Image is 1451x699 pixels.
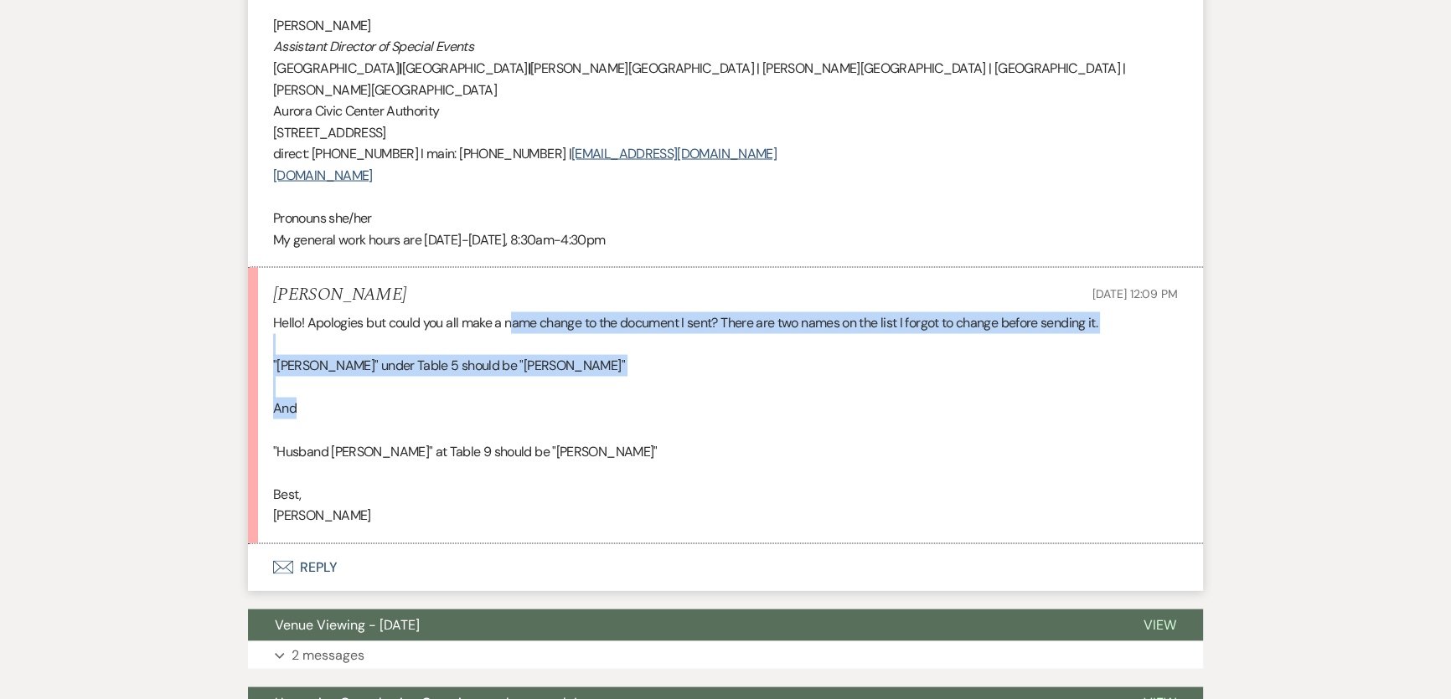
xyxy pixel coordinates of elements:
[399,59,401,77] strong: |
[1117,609,1203,641] button: View
[1144,616,1176,634] span: View
[273,209,372,227] span: Pronouns she/her
[571,145,777,162] a: [EMAIL_ADDRESS][DOMAIN_NAME]
[273,505,1178,527] p: [PERSON_NAME]
[273,231,605,249] span: My general work hours are [DATE]-[DATE], 8:30am-4:30pm
[273,398,1178,419] p: And
[273,102,439,120] span: Aurora Civic Center Authority
[273,441,1178,463] p: "Husband [PERSON_NAME]" at Table 9 should be "[PERSON_NAME]"
[273,38,473,55] em: Assistant Director of Special Events
[273,167,373,184] a: [DOMAIN_NAME]
[292,645,364,666] p: 2 messages
[273,59,1126,99] span: [PERSON_NAME][GEOGRAPHIC_DATA] | [PERSON_NAME][GEOGRAPHIC_DATA] | [GEOGRAPHIC_DATA] | [PERSON_NAM...
[248,609,1117,641] button: Venue Viewing - [DATE]
[1092,286,1178,301] span: [DATE] 12:09 PM
[273,484,1178,506] p: Best,
[273,17,371,34] span: [PERSON_NAME]
[273,285,406,306] h5: [PERSON_NAME]
[273,355,1178,377] p: "[PERSON_NAME]" under Table 5 should be "[PERSON_NAME]"
[275,616,420,634] span: Venue Viewing - [DATE]
[248,641,1203,670] button: 2 messages
[248,544,1203,591] button: Reply
[273,312,1178,334] p: Hello! Apologies but could you all make a name change to the document I sent? There are two names...
[528,59,530,77] strong: |
[273,59,399,77] span: [GEOGRAPHIC_DATA]
[273,124,386,141] span: [STREET_ADDRESS]
[273,145,571,162] span: direct: [PHONE_NUMBER] I main: [PHONE_NUMBER] |
[402,59,528,77] span: [GEOGRAPHIC_DATA]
